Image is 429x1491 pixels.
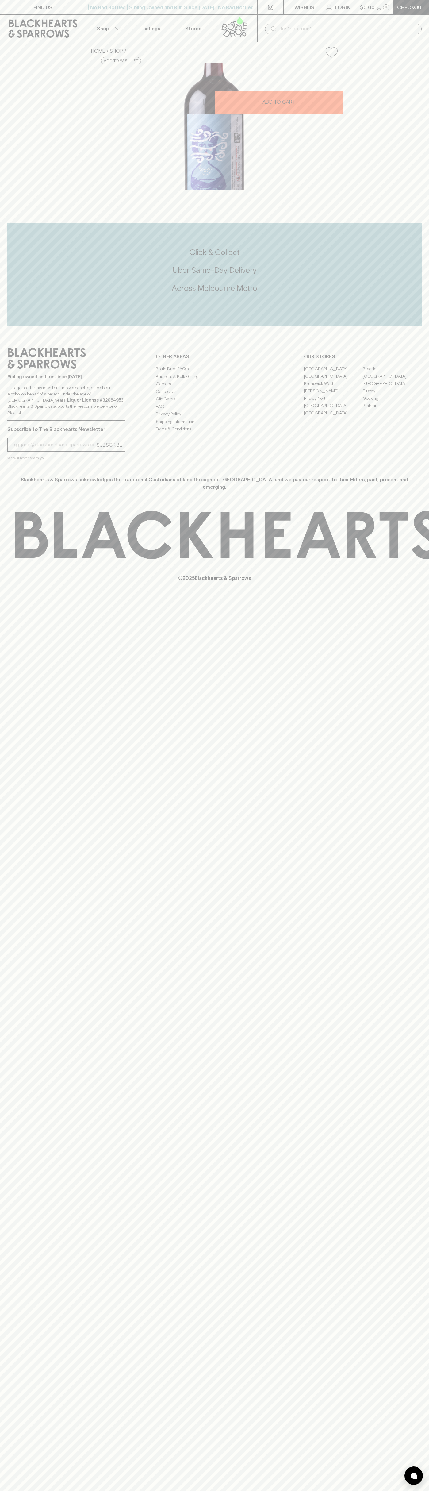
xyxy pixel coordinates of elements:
p: Subscribe to The Blackhearts Newsletter [7,426,125,433]
p: It is against the law to sell or supply alcohol to, or to obtain alcohol on behalf of a person un... [7,385,125,415]
a: Geelong [363,395,422,402]
a: Braddon [363,365,422,372]
button: ADD TO CART [215,91,343,114]
p: Wishlist [294,4,318,11]
a: Business & Bulk Gifting [156,373,274,380]
a: Privacy Policy [156,410,274,418]
a: [GEOGRAPHIC_DATA] [304,365,363,372]
button: Add to wishlist [323,45,340,60]
p: Checkout [397,4,425,11]
a: [GEOGRAPHIC_DATA] [304,372,363,380]
p: OUR STORES [304,353,422,360]
p: $0.00 [360,4,375,11]
p: Login [335,4,350,11]
a: [GEOGRAPHIC_DATA] [304,402,363,409]
a: [GEOGRAPHIC_DATA] [363,372,422,380]
p: OTHER AREAS [156,353,274,360]
a: Stores [172,15,215,42]
button: SUBSCRIBE [94,438,125,451]
a: Fitzroy North [304,395,363,402]
p: FIND US [33,4,52,11]
a: Contact Us [156,388,274,395]
button: Shop [86,15,129,42]
p: Blackhearts & Sparrows acknowledges the traditional Custodians of land throughout [GEOGRAPHIC_DAT... [12,476,417,491]
a: Fitzroy [363,387,422,395]
input: e.g. jane@blackheartsandsparrows.com.au [12,440,94,450]
p: Shop [97,25,109,32]
a: Tastings [129,15,172,42]
a: Brunswick West [304,380,363,387]
a: [GEOGRAPHIC_DATA] [304,409,363,417]
p: 0 [385,6,387,9]
a: Terms & Conditions [156,426,274,433]
p: Tastings [140,25,160,32]
img: bubble-icon [411,1473,417,1479]
h5: Across Melbourne Metro [7,283,422,293]
button: Add to wishlist [101,57,141,64]
a: FAQ's [156,403,274,410]
a: Shipping Information [156,418,274,425]
img: 41180.png [86,63,343,190]
a: SHOP [110,48,123,54]
p: SUBSCRIBE [97,441,122,449]
a: [GEOGRAPHIC_DATA] [363,380,422,387]
strong: Liquor License #32064953 [67,398,124,403]
input: Try "Pinot noir" [280,24,417,34]
a: [PERSON_NAME] [304,387,363,395]
p: Sibling owned and run since [DATE] [7,374,125,380]
a: Gift Cards [156,395,274,403]
a: Careers [156,380,274,388]
a: Bottle Drop FAQ's [156,365,274,373]
a: HOME [91,48,105,54]
div: Call to action block [7,223,422,326]
h5: Click & Collect [7,247,422,257]
a: Prahran [363,402,422,409]
p: Stores [185,25,201,32]
p: We will never spam you [7,455,125,461]
p: ADD TO CART [262,98,295,106]
h5: Uber Same-Day Delivery [7,265,422,275]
